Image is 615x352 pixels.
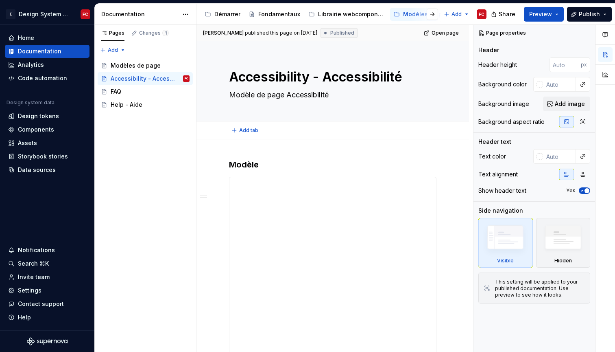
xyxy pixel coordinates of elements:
[5,136,89,150] a: Assets
[5,72,89,85] a: Code automation
[98,98,193,111] a: Help - Aide
[305,8,388,21] a: Librairie webcomponents
[6,9,15,19] div: E
[5,31,89,44] a: Home
[403,10,456,18] div: Modèles de pages
[18,260,49,268] div: Search ⌘K
[18,61,44,69] div: Analytics
[478,80,527,88] div: Background color
[579,10,600,18] span: Publish
[258,10,300,18] div: Fondamentaux
[5,123,89,136] a: Components
[478,138,511,146] div: Header text
[5,311,89,324] button: Help
[524,7,564,22] button: Preview
[478,100,529,108] div: Background image
[5,271,89,284] a: Invite team
[478,152,506,161] div: Text color
[139,30,169,36] div: Changes
[98,59,193,111] div: Page tree
[18,300,64,308] div: Contact support
[18,166,56,174] div: Data sources
[98,44,128,56] button: Add
[543,97,590,111] button: Add image
[554,257,572,264] div: Hidden
[214,10,240,18] div: Démarrer
[19,10,71,18] div: Design System de l'Autonomie
[478,187,526,195] div: Show header text
[543,149,576,164] input: Auto
[18,34,34,42] div: Home
[18,273,50,281] div: Invite team
[18,246,55,254] div: Notifications
[201,8,244,21] a: Démarrer
[245,8,303,21] a: Fondamentaux
[162,30,169,36] span: 1
[478,61,517,69] div: Header height
[18,286,41,295] div: Settings
[479,11,484,18] div: FC
[111,101,142,109] div: Help - Aide
[185,75,188,83] div: FC
[227,67,435,87] textarea: Accessibility - Accessibilité
[239,127,258,134] span: Add tab
[566,187,576,194] label: Yes
[487,7,521,22] button: Share
[18,125,54,134] div: Components
[98,59,193,72] a: Modèles de page
[229,159,436,170] h3: Modèle
[495,279,585,298] div: This setting will be applied to your published documentation. Use preview to see how it looks.
[5,257,89,270] button: Search ⌘K
[497,257,514,264] div: Visible
[203,30,244,36] span: [PERSON_NAME]
[555,100,585,108] span: Add image
[529,10,552,18] span: Preview
[5,163,89,176] a: Data sources
[432,30,459,36] span: Open page
[567,7,612,22] button: Publish
[390,8,460,21] a: Modèles de pages
[98,72,193,85] a: Accessibility - AccessibilitéFC
[83,11,88,18] div: FC
[5,45,89,58] a: Documentation
[5,244,89,257] button: Notifications
[478,118,545,126] div: Background aspect ratio
[2,5,93,23] button: EDesign System de l'AutonomieFC
[451,11,462,18] span: Add
[201,6,440,22] div: Page tree
[18,47,61,55] div: Documentation
[229,125,262,136] button: Add tab
[111,88,121,96] div: FAQ
[421,27,462,39] a: Open page
[101,30,124,36] div: Pages
[5,297,89,310] button: Contact support
[536,218,591,268] div: Hidden
[108,47,118,53] span: Add
[5,58,89,71] a: Analytics
[550,57,581,72] input: Auto
[478,218,533,268] div: Visible
[227,88,435,101] textarea: Modèle de page Accessibilité
[18,74,67,82] div: Code automation
[18,139,37,147] div: Assets
[5,110,89,123] a: Design tokens
[7,99,55,106] div: Design system data
[18,112,59,120] div: Design tokens
[101,10,178,18] div: Documentation
[98,85,193,98] a: FAQ
[543,77,576,92] input: Auto
[478,207,523,215] div: Side navigation
[330,30,354,36] span: Published
[5,150,89,163] a: Storybook stories
[441,9,472,20] button: Add
[111,62,161,70] div: Modèles de page
[478,170,518,178] div: Text alignment
[18,152,68,161] div: Storybook stories
[18,313,31,321] div: Help
[27,337,68,345] svg: Supernova Logo
[5,284,89,297] a: Settings
[111,75,178,83] div: Accessibility - Accessibilité
[245,30,317,36] div: published this page on [DATE]
[478,46,499,54] div: Header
